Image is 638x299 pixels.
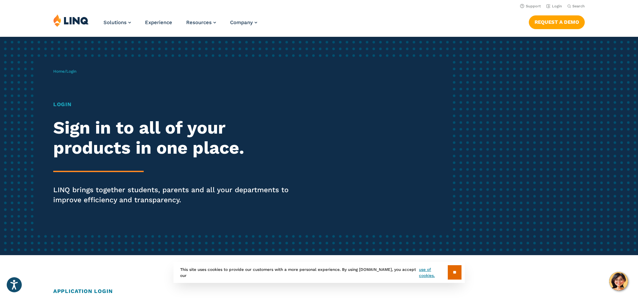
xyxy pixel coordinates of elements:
button: Hello, have a question? Let’s chat. [609,272,628,291]
a: Resources [186,19,216,25]
a: Home [53,69,65,74]
a: Support [520,4,541,8]
p: LINQ brings together students, parents and all your departments to improve efficiency and transpa... [53,185,299,205]
span: Search [572,4,585,8]
a: Request a Demo [529,15,585,29]
span: / [53,69,76,74]
a: Solutions [103,19,131,25]
button: Open Search Bar [567,4,585,9]
a: use of cookies. [419,267,447,279]
img: LINQ | K‑12 Software [53,14,89,27]
nav: Button Navigation [529,14,585,29]
h2: Sign in to all of your products in one place. [53,118,299,158]
a: Login [546,4,562,8]
nav: Primary Navigation [103,14,257,36]
a: Company [230,19,257,25]
span: Login [66,69,76,74]
a: Experience [145,19,172,25]
span: Company [230,19,253,25]
span: Solutions [103,19,127,25]
h1: Login [53,100,299,108]
div: This site uses cookies to provide our customers with a more personal experience. By using [DOMAIN... [173,262,465,283]
span: Resources [186,19,212,25]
